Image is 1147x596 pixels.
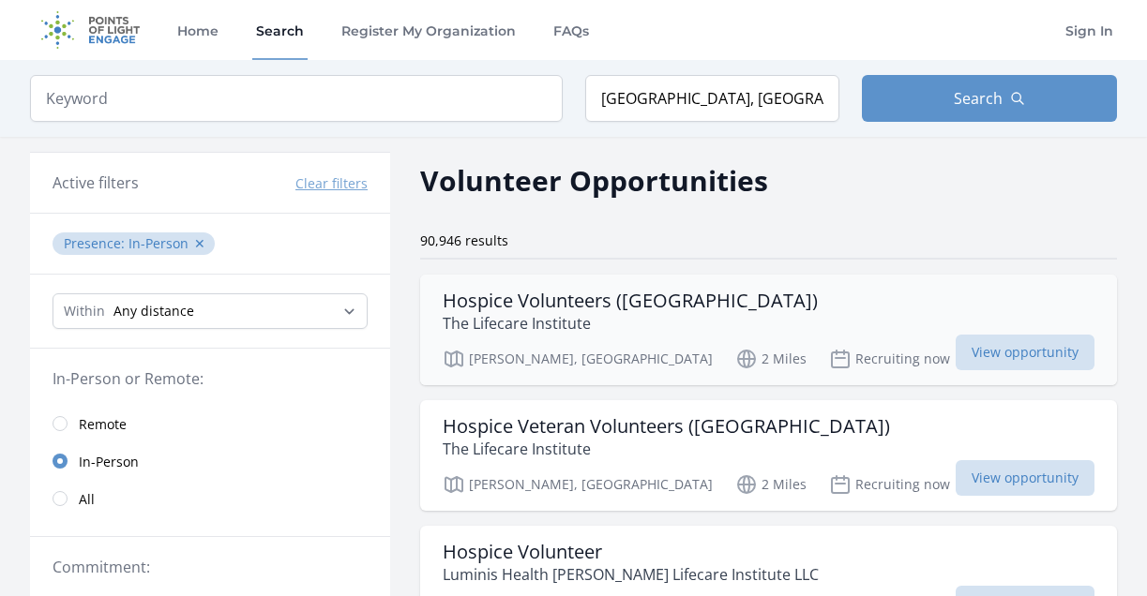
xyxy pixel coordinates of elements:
[53,367,368,390] legend: In-Person or Remote:
[956,335,1094,370] span: View opportunity
[30,442,390,480] a: In-Person
[443,438,890,460] p: The Lifecare Institute
[735,473,807,496] p: 2 Miles
[443,415,890,438] h3: Hospice Veteran Volunteers ([GEOGRAPHIC_DATA])
[30,75,563,122] input: Keyword
[585,75,840,122] input: Location
[420,275,1117,385] a: Hospice Volunteers ([GEOGRAPHIC_DATA]) The Lifecare Institute [PERSON_NAME], [GEOGRAPHIC_DATA] 2 ...
[79,415,127,434] span: Remote
[79,453,139,471] span: In-Person
[829,348,950,370] p: Recruiting now
[954,87,1003,110] span: Search
[420,231,508,249] span: 90,946 results
[64,234,128,252] span: Presence :
[30,405,390,442] a: Remote
[735,348,807,370] p: 2 Miles
[79,490,95,509] span: All
[420,159,768,201] h2: Volunteer Opportunities
[443,312,818,335] p: The Lifecare Institute
[295,174,368,193] button: Clear filters
[443,563,819,586] p: Luminis Health [PERSON_NAME] Lifecare Institute LLC
[862,75,1117,122] button: Search
[829,473,950,496] p: Recruiting now
[53,556,368,578] legend: Commitment:
[443,473,713,496] p: [PERSON_NAME], [GEOGRAPHIC_DATA]
[420,400,1117,511] a: Hospice Veteran Volunteers ([GEOGRAPHIC_DATA]) The Lifecare Institute [PERSON_NAME], [GEOGRAPHIC_...
[443,541,819,563] h3: Hospice Volunteer
[956,460,1094,496] span: View opportunity
[443,348,713,370] p: [PERSON_NAME], [GEOGRAPHIC_DATA]
[128,234,189,252] span: In-Person
[194,234,205,253] button: ✕
[53,293,368,329] select: Search Radius
[53,171,139,194] h3: Active filters
[443,290,818,312] h3: Hospice Volunteers ([GEOGRAPHIC_DATA])
[30,480,390,517] a: All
